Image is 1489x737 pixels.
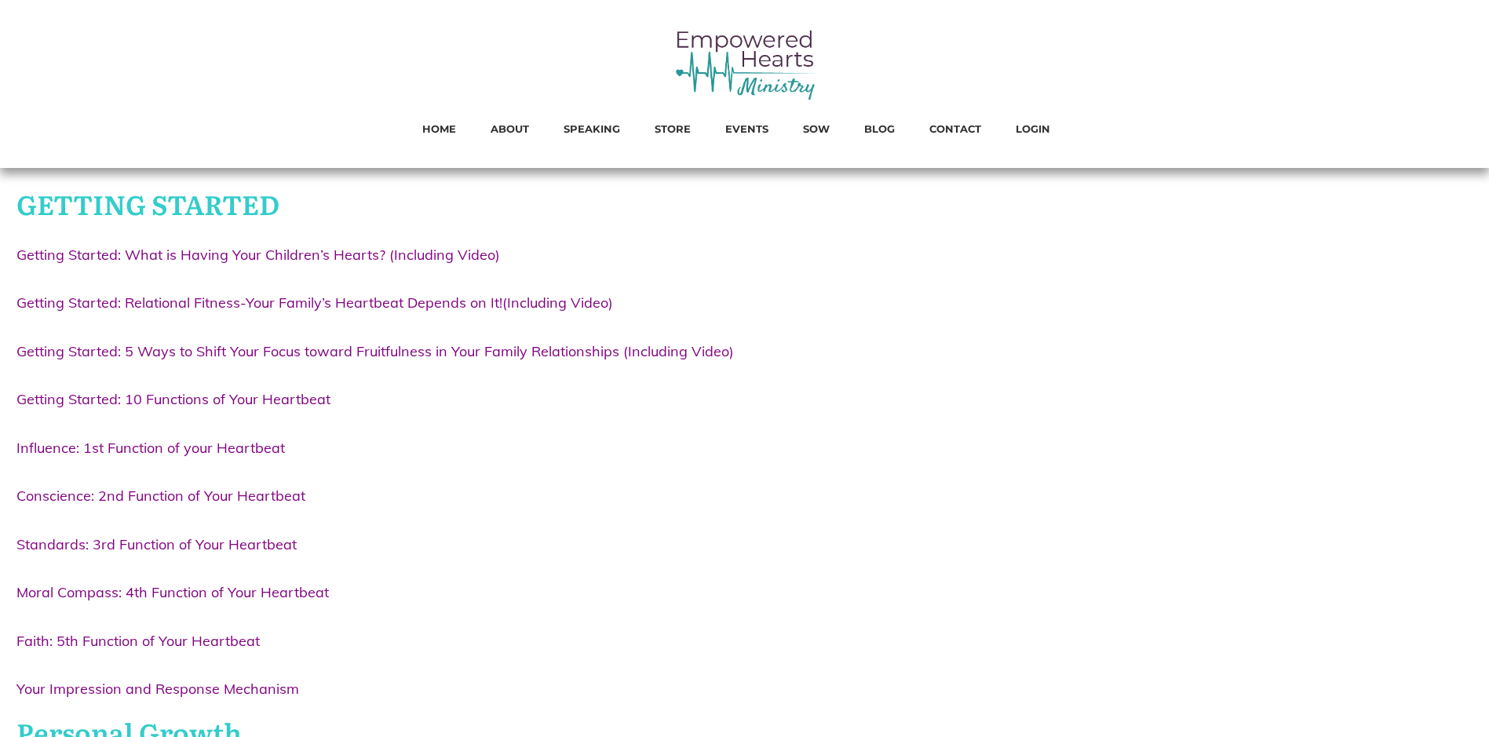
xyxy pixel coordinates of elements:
a: Getting Started: 10 Functions of Your Heartbeat [16,390,330,408]
a: Getting Started: Relational Fitness-Your Family’s Heartbeat Depends on It!(Including Video) [16,294,613,312]
a: Standards: 3rd Function of Your Heartbeat [16,535,297,553]
img: empowered hearts ministry [674,27,816,101]
span: GETTING STARTED [16,184,279,223]
a: Faith: 5th Function of Your Heartbeat [16,632,260,650]
a: ABOUT [491,119,529,139]
a: HOME [422,119,456,139]
a: EVENTS [725,119,768,139]
a: SOW [803,119,830,139]
a: CONTACT [929,119,981,139]
a: LOGIN [1016,119,1050,139]
a: SPEAKING [564,119,620,139]
a: Moral Compass: 4th Function of Your Heartbeat [16,583,329,601]
a: Getting Started: What is Having Your Children’s Hearts? (Including Video) [16,246,500,264]
a: BLOG [864,119,895,139]
a: STORE [655,119,691,139]
a: Getting Started: 5 Ways to Shift Your Focus toward Fruitfulness in Your Family Relationships (Inc... [16,342,734,360]
a: Influence: 1st Function of your Heartbeat [16,439,285,457]
a: Conscience: 2nd Function of Your Heartbeat [16,487,305,505]
a: Your Impression and Response Mechanism [16,680,299,698]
